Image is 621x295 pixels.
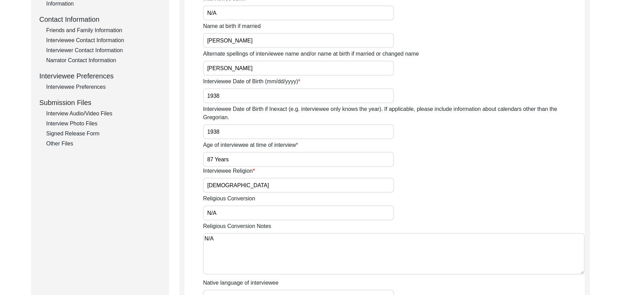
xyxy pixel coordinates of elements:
div: Submission Files [39,97,161,108]
div: Interview Audio/Video Files [46,110,161,118]
div: Interviewer Contact Information [46,46,161,55]
label: Interviewee Date of Birth if Inexact (e.g. interviewee only knows the year). If applicable, pleas... [203,105,585,122]
div: Narrator Contact Information [46,56,161,65]
div: Friends and Family Information [46,26,161,35]
label: Name at birth if married [203,22,261,30]
div: Interviewee Preferences [39,71,161,81]
label: Interviewee Date of Birth (mm/dd/yyyy) [203,77,300,86]
label: Age of interviewee at time of interview [203,141,298,149]
div: Other Files [46,140,161,148]
label: Alternate spellings of interviewee name and/or name at birth if married or changed name [203,50,419,58]
label: Religious Conversion [203,194,255,203]
label: Native language of interviewee [203,279,279,287]
label: Religious Conversion Notes [203,222,271,230]
label: Interviewee Religion [203,167,255,175]
div: Interviewee Preferences [46,83,161,91]
div: Interview Photo Files [46,120,161,128]
div: Interviewee Contact Information [46,36,161,45]
div: Contact Information [39,14,161,25]
div: Signed Release Form [46,130,161,138]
